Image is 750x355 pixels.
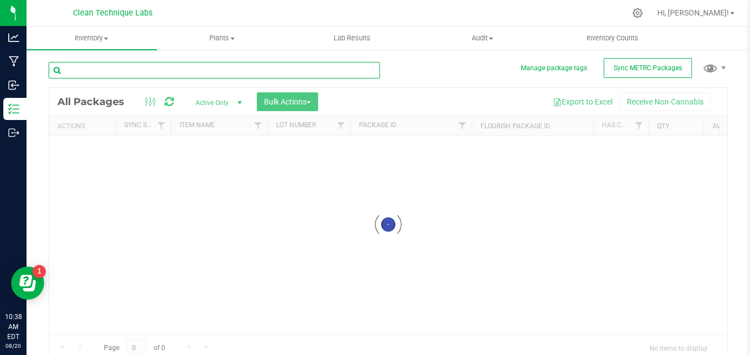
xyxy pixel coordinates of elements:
inline-svg: Analytics [8,32,19,43]
a: Plants [157,27,287,50]
span: Lab Results [319,33,385,43]
input: Search Package ID, Item Name, SKU, Lot or Part Number... [49,62,380,79]
span: Inventory Counts [572,33,653,43]
span: Hi, [PERSON_NAME]! [657,8,729,17]
p: 10:38 AM EDT [5,312,22,342]
a: Audit [417,27,547,50]
button: Sync METRC Packages [604,58,692,78]
inline-svg: Inbound [8,80,19,91]
a: Inventory [27,27,157,50]
p: 08/20 [5,342,22,350]
a: Lab Results [287,27,418,50]
a: Inventory Counts [547,27,678,50]
iframe: Resource center [11,267,44,300]
button: Manage package tags [521,64,587,73]
span: Inventory [27,33,157,43]
span: Sync METRC Packages [614,64,682,72]
div: Manage settings [631,8,645,18]
inline-svg: Inventory [8,103,19,114]
span: Plants [157,33,287,43]
span: Audit [418,33,547,43]
inline-svg: Outbound [8,127,19,138]
inline-svg: Manufacturing [8,56,19,67]
span: Clean Technique Labs [73,8,152,18]
iframe: Resource center unread badge [33,265,46,278]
